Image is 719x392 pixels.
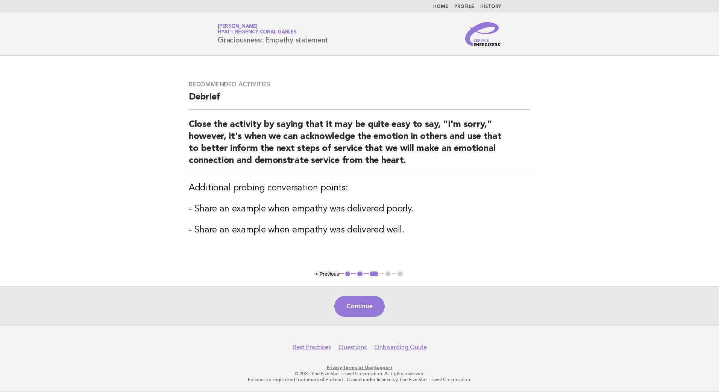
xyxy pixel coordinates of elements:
a: Support [374,365,393,370]
a: Home [433,5,448,9]
h2: Close the activity by saying that it may be quite easy to say, "I'm sorry," however, it's when we... [189,119,530,173]
h3: Recommended activities [189,81,530,88]
a: Profile [454,5,474,9]
h3: - Share an example when empathy was delivered poorly. [189,203,530,215]
a: Onboarding Guide [374,344,427,351]
img: Service Energizers [465,22,501,46]
p: Forbes is a registered trademark of Forbes LLC used under license by The Five Star Travel Corpora... [129,377,590,383]
span: Hyatt Regency Coral Gables [218,30,297,35]
button: Continue [334,296,384,317]
a: [PERSON_NAME]Hyatt Regency Coral Gables [218,24,297,35]
a: Privacy [327,365,342,370]
h3: Additional probing conversation points: [189,182,530,194]
p: · · [129,365,590,371]
button: 1 [344,270,352,278]
button: < Previous [315,271,339,277]
h3: - Share an example when empathy was delivered well. [189,224,530,236]
h2: Debrief [189,91,530,110]
h1: Graciousness: Empathy statement [218,24,328,44]
button: 3 [369,270,379,278]
a: Terms of Use [343,365,373,370]
button: 2 [356,270,364,278]
a: Best Practices [293,344,331,351]
p: © 2025 The Five Star Travel Corporation. All rights reserved. [129,371,590,377]
a: Questions [338,344,367,351]
a: History [480,5,501,9]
